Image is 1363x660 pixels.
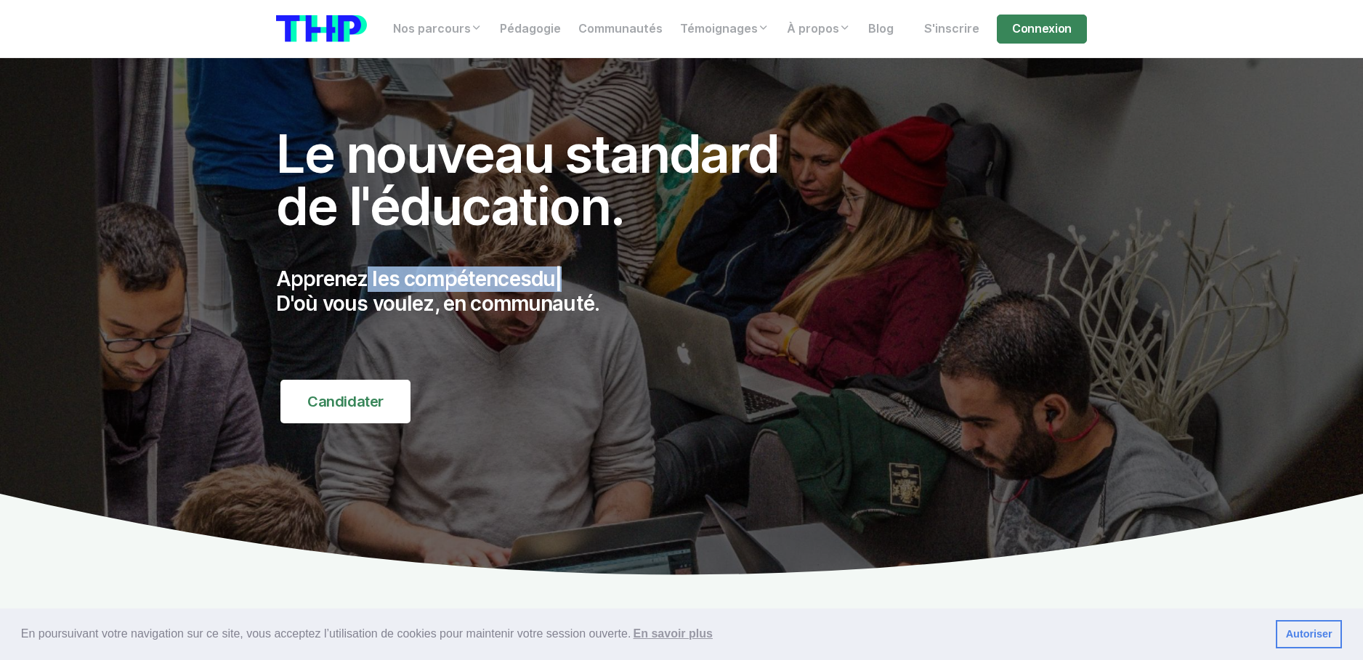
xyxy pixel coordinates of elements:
[276,267,811,316] p: Apprenez les compétences D'où vous voulez, en communauté.
[915,15,988,44] a: S'inscrire
[384,15,491,44] a: Nos parcours
[631,623,715,645] a: learn more about cookies
[778,15,860,44] a: À propos
[997,15,1087,44] a: Connexion
[671,15,778,44] a: Témoignages
[531,266,555,291] span: du
[570,15,671,44] a: Communautés
[1276,620,1342,649] a: dismiss cookie message
[276,128,811,232] h1: Le nouveau standard de l'éducation.
[21,623,1264,645] span: En poursuivant votre navigation sur ce site, vous acceptez l’utilisation de cookies pour mainteni...
[276,15,367,42] img: logo
[860,15,902,44] a: Blog
[280,380,410,423] a: Candidater
[491,15,570,44] a: Pédagogie
[555,266,562,291] span: |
